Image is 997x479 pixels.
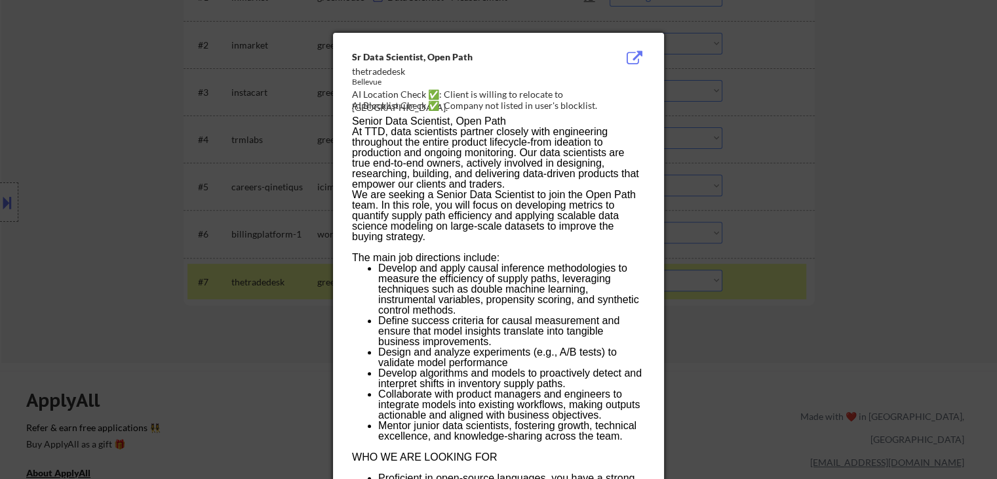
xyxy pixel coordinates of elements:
[352,451,497,463] span: WHO WE ARE LOOKING FOR
[352,51,579,64] div: Sr Data Scientist, Open Path
[378,367,642,389] span: Develop algorithms and models to proactively detect and interpret shifts in inventory supply paths.
[378,262,639,316] span: Develop and apply causal inference methodologies to measure the efficiency of supply paths, lever...
[352,65,579,78] div: thetradedesk
[352,77,579,88] div: Bellevue
[352,115,506,127] span: Senior Data Scientist, Open Path
[378,388,640,421] span: Collaborate with product managers and engineers to integrate models into existing workflows, maki...
[378,420,636,442] span: Mentor junior data scientists, fostering growth, technical excellence, and knowledge-sharing acro...
[352,252,499,263] span: The main job directions include:
[352,189,636,242] span: We are seeking a Senior Data Scientist to join the Open Path team. In this role, you will focus o...
[378,315,619,347] span: Define success criteria for causal measurement and ensure that model insights translate into tang...
[378,346,617,368] span: Design and analyze experiments (e.g., A/B tests) to validate model performance
[352,126,639,190] span: At TTD, data scientists partner closely with engineering throughout the entire product lifecycle-...
[352,99,650,112] div: AI Blocklist Check ✅: Company not listed in user's blocklist.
